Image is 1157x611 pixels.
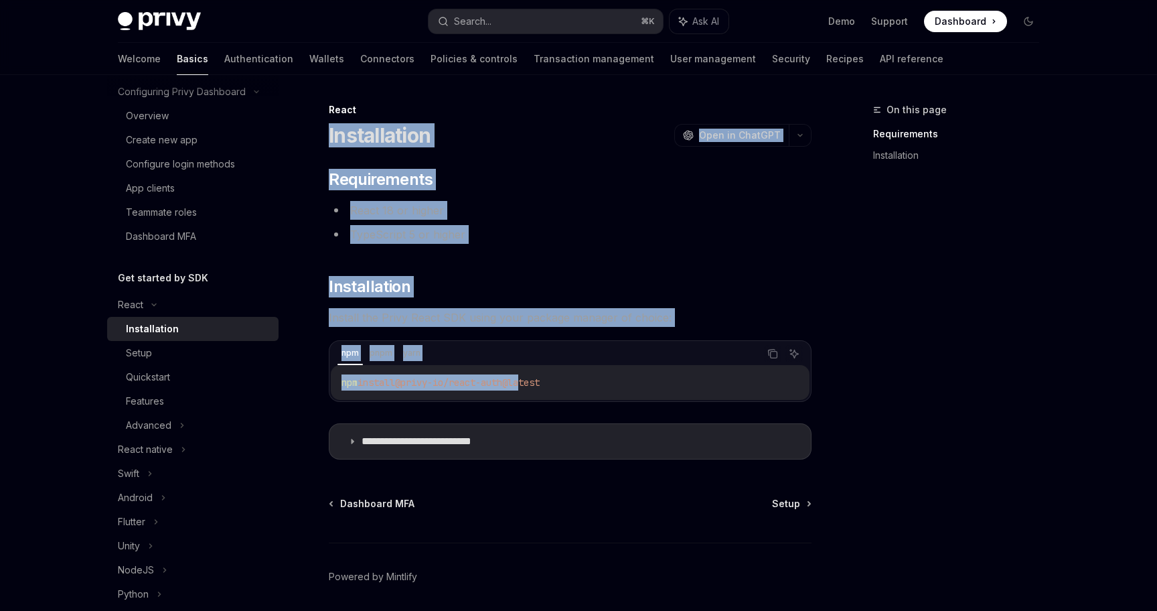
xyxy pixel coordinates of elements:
[118,514,145,530] div: Flutter
[395,377,540,389] span: @privy-io/react-auth@latest
[764,345,781,362] button: Copy the contents from the code block
[924,11,1007,32] a: Dashboard
[358,377,395,389] span: install
[107,341,279,365] a: Setup
[118,297,143,313] div: React
[118,538,140,554] div: Unity
[337,345,363,361] div: npm
[329,225,812,244] li: TypeScript 5 or higher
[126,132,198,148] div: Create new app
[126,108,169,124] div: Overview
[107,176,279,200] a: App clients
[873,123,1050,145] a: Requirements
[329,103,812,117] div: React
[126,393,164,409] div: Features
[126,417,171,433] div: Advanced
[126,204,197,220] div: Teammate roles
[692,15,719,28] span: Ask AI
[341,377,358,389] span: npm
[871,15,908,28] a: Support
[126,180,175,196] div: App clients
[329,276,410,297] span: Installation
[826,43,864,75] a: Recipes
[107,104,279,128] a: Overview
[641,16,655,27] span: ⌘ K
[118,562,154,578] div: NodeJS
[118,12,201,31] img: dark logo
[454,13,491,29] div: Search...
[772,43,810,75] a: Security
[329,201,812,220] li: React 18 or higher
[330,497,414,511] a: Dashboard MFA
[118,466,139,482] div: Swift
[429,9,663,33] button: Search...⌘K
[534,43,654,75] a: Transaction management
[107,224,279,249] a: Dashboard MFA
[360,43,414,75] a: Connectors
[309,43,344,75] a: Wallets
[224,43,293,75] a: Authentication
[118,442,173,458] div: React native
[399,345,425,361] div: yarn
[329,169,433,190] span: Requirements
[674,124,789,147] button: Open in ChatGPT
[340,497,414,511] span: Dashboard MFA
[935,15,986,28] span: Dashboard
[107,365,279,389] a: Quickstart
[329,123,431,147] h1: Installation
[118,490,153,506] div: Android
[126,345,152,361] div: Setup
[329,308,812,327] span: Install the Privy React SDK using your package manager of choice:
[118,586,149,602] div: Python
[107,389,279,413] a: Features
[670,9,728,33] button: Ask AI
[329,570,417,584] a: Powered by Mintlify
[366,345,396,361] div: pnpm
[107,200,279,224] a: Teammate roles
[880,43,943,75] a: API reference
[118,270,208,286] h5: Get started by SDK
[107,152,279,176] a: Configure login methods
[873,145,1050,166] a: Installation
[126,228,196,245] div: Dashboard MFA
[107,128,279,152] a: Create new app
[886,102,947,118] span: On this page
[107,317,279,341] a: Installation
[785,345,803,362] button: Ask AI
[772,497,800,511] span: Setup
[699,129,781,142] span: Open in ChatGPT
[772,497,810,511] a: Setup
[670,43,756,75] a: User management
[118,43,161,75] a: Welcome
[126,369,170,385] div: Quickstart
[1018,11,1039,32] button: Toggle dark mode
[126,321,179,337] div: Installation
[431,43,518,75] a: Policies & controls
[126,156,235,172] div: Configure login methods
[177,43,208,75] a: Basics
[828,15,855,28] a: Demo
